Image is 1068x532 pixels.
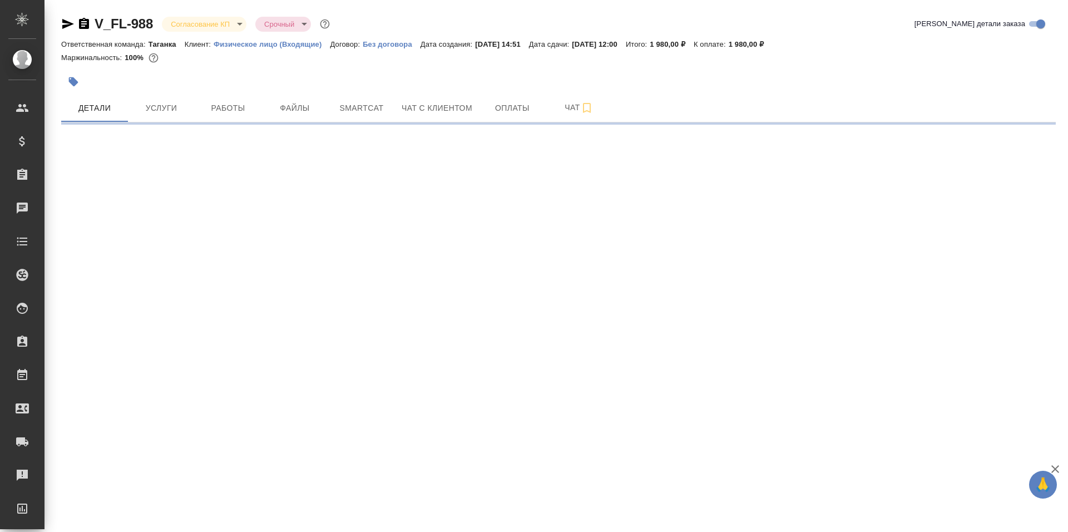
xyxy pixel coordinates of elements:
span: Smartcat [335,101,388,115]
span: 🙏 [1034,473,1052,496]
p: Итого: [626,40,650,48]
div: Согласование КП [162,17,246,32]
button: Скопировать ссылку для ЯМессенджера [61,17,75,31]
a: V_FL-988 [95,16,153,31]
svg: Подписаться [580,101,594,115]
p: Маржинальность: [61,53,125,62]
p: Без договора [363,40,421,48]
p: Договор: [330,40,363,48]
p: Дата сдачи: [529,40,572,48]
a: Без договора [363,39,421,48]
button: Скопировать ссылку [77,17,91,31]
p: К оплате: [694,40,729,48]
span: Чат [552,101,606,115]
button: 0.00 RUB; [146,51,161,65]
p: Физическое лицо (Входящие) [214,40,330,48]
p: Дата создания: [421,40,475,48]
p: 1 980,00 ₽ [729,40,773,48]
p: [DATE] 14:51 [475,40,529,48]
span: Оплаты [486,101,539,115]
button: Добавить тэг [61,70,86,94]
div: Согласование КП [255,17,311,32]
p: Клиент: [185,40,214,48]
span: [PERSON_NAME] детали заказа [914,18,1025,29]
span: Услуги [135,101,188,115]
span: Детали [68,101,121,115]
button: Согласование КП [167,19,233,29]
button: Срочный [261,19,298,29]
span: Файлы [268,101,322,115]
span: Работы [201,101,255,115]
p: [DATE] 12:00 [572,40,626,48]
button: 🙏 [1029,471,1057,499]
span: Чат с клиентом [402,101,472,115]
p: 1 980,00 ₽ [650,40,694,48]
p: 100% [125,53,146,62]
a: Физическое лицо (Входящие) [214,39,330,48]
p: Таганка [149,40,185,48]
button: Доп статусы указывают на важность/срочность заказа [318,17,332,31]
p: Ответственная команда: [61,40,149,48]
